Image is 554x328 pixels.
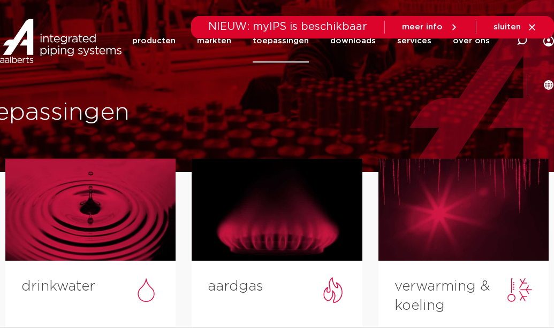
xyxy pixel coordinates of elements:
[494,22,537,32] a: sluiten
[21,279,95,293] a: drinkwater
[494,23,521,31] span: sluiten
[253,19,309,63] a: toepassingen
[453,19,490,63] a: over ons
[394,279,490,313] a: verwarming & koeling
[208,279,263,293] a: aardgas
[543,19,554,63] div: my IPS
[208,21,367,32] span: NIEUW: myIPS is beschikbaar
[402,23,443,31] span: meer info
[397,19,431,63] a: services
[132,19,176,63] a: producten
[132,19,490,63] nav: Menu
[402,22,459,32] a: meer info
[330,19,376,63] a: downloads
[197,19,231,63] a: markten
